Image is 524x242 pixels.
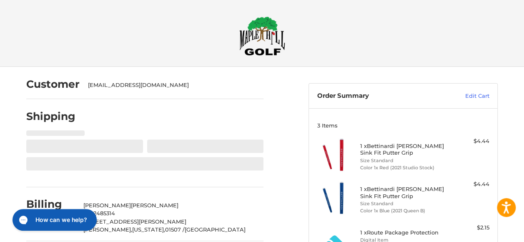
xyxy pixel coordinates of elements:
[185,226,246,233] span: [GEOGRAPHIC_DATA]
[360,207,444,214] li: Color 1x Blue (2021 Queen B)
[360,143,444,156] h4: 1 x Bettinardi [PERSON_NAME] Sink Fit Putter Grip
[88,81,256,89] div: [EMAIL_ADDRESS][DOMAIN_NAME]
[83,202,131,209] span: [PERSON_NAME]
[26,110,75,123] h2: Shipping
[8,206,99,234] iframe: Gorgias live chat messenger
[360,186,444,199] h4: 1 x Bettinardi [PERSON_NAME] Sink Fit Putter Grip
[317,122,489,129] h3: 3 Items
[360,164,444,171] li: Color 1x Red (2021 Studio Stock)
[360,200,444,207] li: Size Standard
[446,137,489,145] div: $4.44
[83,218,186,225] span: [STREET_ADDRESS][PERSON_NAME]
[446,180,489,189] div: $4.44
[26,78,80,91] h2: Customer
[434,92,489,100] a: Edit Cart
[26,198,75,211] h2: Billing
[360,157,444,164] li: Size Standard
[83,226,132,233] span: [PERSON_NAME],
[132,226,165,233] span: [US_STATE],
[239,16,285,56] img: Maple Hill Golf
[317,92,434,100] h3: Order Summary
[131,202,178,209] span: [PERSON_NAME]
[165,226,185,233] span: 01507 /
